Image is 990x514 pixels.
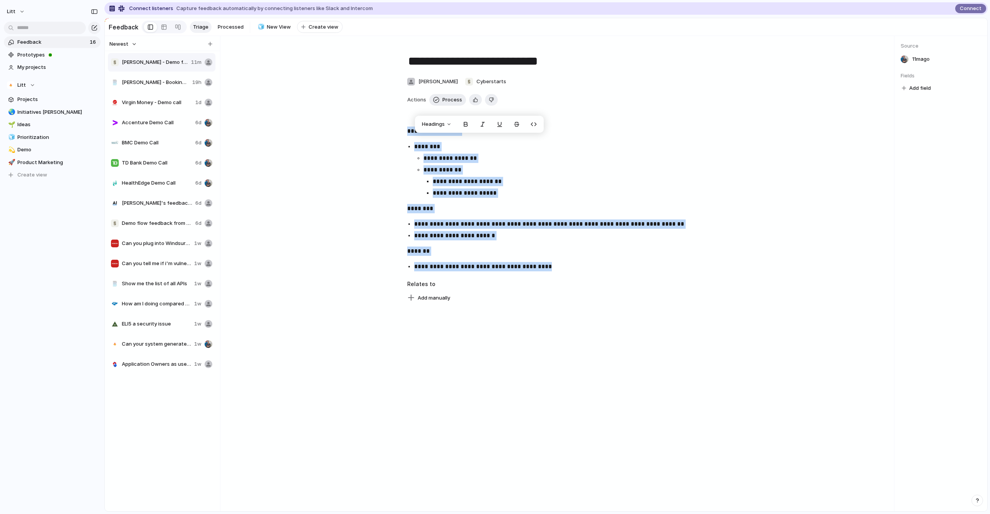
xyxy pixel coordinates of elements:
button: Delete [485,94,498,106]
span: Litt [17,81,26,89]
span: Virgin Money - Demo call [122,99,192,106]
span: Litt [7,8,15,15]
span: 1w [194,320,201,328]
span: Add field [909,84,931,92]
span: Triage [193,23,208,31]
a: 🧊New View [253,21,294,33]
span: 1d [195,99,201,106]
span: ELI5 a security issue [122,320,191,328]
span: Newest [109,40,128,48]
span: 16 [90,38,97,46]
a: 💫Demo [4,144,101,156]
span: Product Marketing [17,159,98,166]
span: My projects [17,63,98,71]
a: Prototypes [4,49,101,61]
div: 🧊 [258,22,263,31]
span: Actions [407,96,426,104]
span: Projects [17,96,98,103]
span: Demo [17,146,98,154]
span: HealthEdge Demo Call [122,179,192,187]
button: 🧊 [7,134,15,141]
button: Add manually [405,293,453,303]
span: Processed [218,23,244,31]
span: Feedback [17,38,87,46]
button: Add field [901,83,932,93]
a: My projects [4,62,101,73]
a: 🧊Prioritization [4,132,101,143]
button: 🚀 [7,159,15,166]
button: 🧊 [256,23,264,31]
span: Prioritization [17,134,98,141]
span: Process [442,96,462,104]
button: Headings [417,118,456,130]
span: Cyberstarts [476,78,506,86]
span: 6d [195,159,201,167]
div: 💫 [8,146,14,154]
span: Connect [960,5,981,12]
span: 1w [194,280,201,288]
span: How am I doing compared to my industry? [122,300,191,308]
span: Ideas [17,121,98,128]
button: Create view [297,21,343,33]
span: Application Owners as users [122,360,191,368]
span: 6d [195,219,201,227]
span: 11m ago [912,55,930,63]
a: 🌱Ideas [4,119,101,130]
div: 🌏 [8,108,14,117]
span: [PERSON_NAME] [418,78,458,86]
button: Cyberstarts [463,75,508,88]
a: 🌏Initiatives [PERSON_NAME] [4,106,101,118]
span: 1w [194,360,201,368]
span: Can you plug into Windsurf/Cursor as an MCP? [122,240,191,247]
span: 11m [191,58,201,66]
span: Source [901,42,981,50]
span: Connect listeners [129,5,173,12]
a: Projects [4,94,101,105]
span: 6d [195,119,201,127]
span: Demo flow feedback from Gili [122,219,192,227]
span: [PERSON_NAME] - Demo feedback [122,58,188,66]
button: Connect [955,4,986,13]
span: [PERSON_NAME] - Booking - Reconnaissance [122,79,189,86]
span: Headings [422,120,445,128]
a: 🚀Product Marketing [4,157,101,168]
span: Fields [901,72,981,80]
span: 1w [194,260,201,267]
div: 🧊 [8,133,14,142]
button: Process [429,94,466,106]
button: 🌱 [7,121,15,128]
span: Initiatives [PERSON_NAME] [17,108,98,116]
span: 6d [195,199,201,207]
span: Create view [17,171,47,179]
h2: Feedback [109,22,138,32]
button: [PERSON_NAME] [405,75,460,88]
span: BMC Demo Call [122,139,192,147]
span: Prototypes [17,51,98,59]
span: Accenture Demo Call [122,119,192,127]
span: [PERSON_NAME]'s feedback on demo [122,199,192,207]
span: 1w [194,240,201,247]
button: Litt [3,5,29,18]
span: Show me the list of all APIs [122,280,191,288]
a: Triage [190,21,212,33]
span: Capture feedback automatically by connecting listeners like Slack and Intercom [176,5,373,12]
a: Processed [215,21,247,33]
span: Can you tell me if i'm vulnerable to CVE-123 that is in the news? [122,260,191,267]
span: Add manually [418,294,450,302]
span: TD Bank Demo Call [122,159,192,167]
span: Create view [309,23,338,31]
button: Create view [4,169,101,181]
h3: Relates to [407,280,710,288]
button: Newest [108,39,138,49]
span: 1w [194,300,201,308]
span: 19h [192,79,201,86]
button: 💫 [7,146,15,154]
a: Feedback16 [4,36,101,48]
span: 1w [194,340,201,348]
div: 🚀 [8,158,14,167]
